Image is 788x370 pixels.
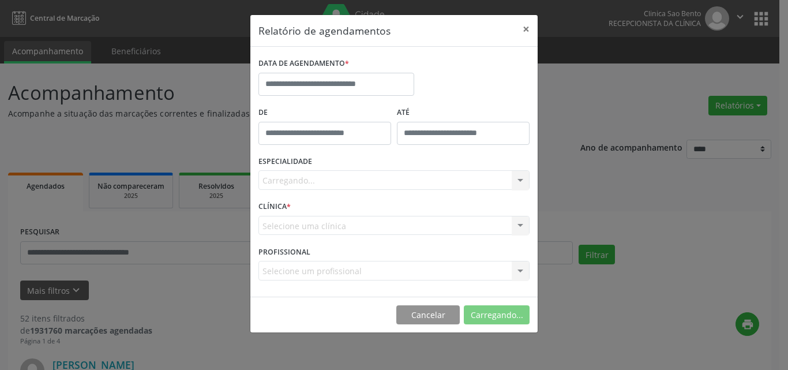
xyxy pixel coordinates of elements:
button: Cancelar [396,305,460,325]
button: Carregando... [464,305,530,325]
label: De [258,104,391,122]
label: ESPECIALIDADE [258,153,312,171]
button: Close [515,15,538,43]
h5: Relatório de agendamentos [258,23,391,38]
label: ATÉ [397,104,530,122]
label: DATA DE AGENDAMENTO [258,55,349,73]
label: PROFISSIONAL [258,243,310,261]
label: CLÍNICA [258,198,291,216]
